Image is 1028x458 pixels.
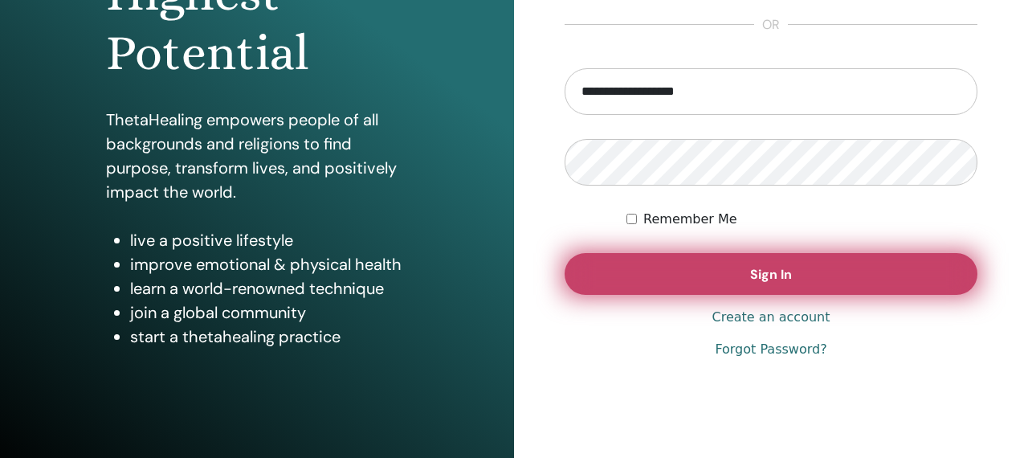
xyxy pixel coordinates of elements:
[754,15,788,35] span: or
[626,210,977,229] div: Keep me authenticated indefinitely or until I manually logout
[565,253,977,295] button: Sign In
[106,108,409,204] p: ThetaHealing empowers people of all backgrounds and religions to find purpose, transform lives, a...
[130,325,409,349] li: start a thetahealing practice
[130,252,409,276] li: improve emotional & physical health
[130,301,409,325] li: join a global community
[715,340,826,359] a: Forgot Password?
[130,276,409,301] li: learn a world-renowned technique
[130,228,409,252] li: live a positive lifestyle
[750,266,792,283] span: Sign In
[643,210,737,229] label: Remember Me
[712,308,830,327] a: Create an account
